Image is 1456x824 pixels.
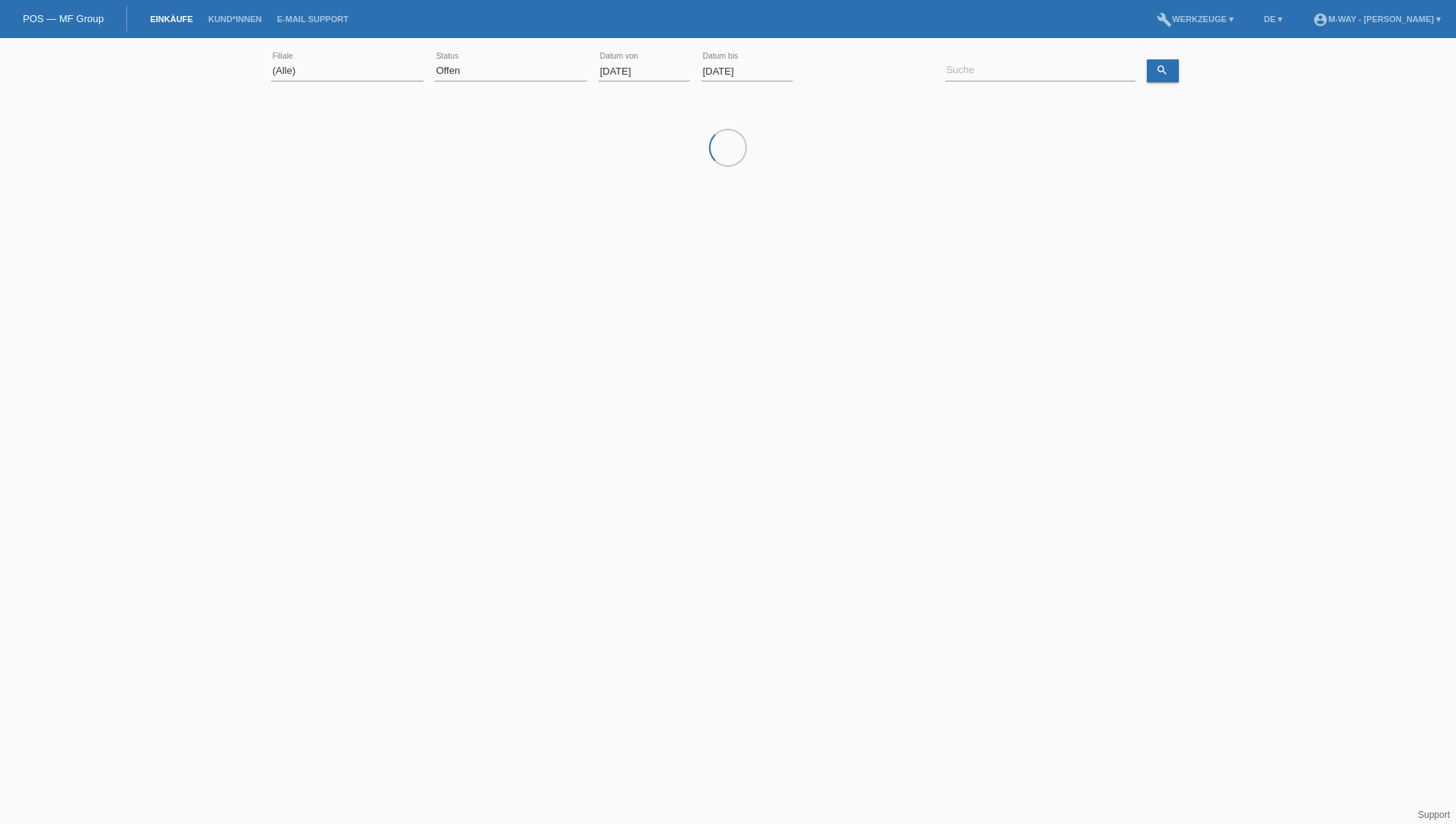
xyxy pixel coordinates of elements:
[1157,12,1172,27] i: build
[142,14,200,24] a: Einkäufe
[270,14,356,24] a: E-Mail Support
[1156,64,1168,76] i: search
[200,14,269,24] a: Kund*innen
[1147,59,1179,82] a: search
[1149,14,1241,24] a: buildWerkzeuge ▾
[1418,810,1450,820] a: Support
[1313,12,1328,27] i: account_circle
[1256,14,1290,24] a: DE ▾
[23,13,104,24] a: POS — MF Group
[1305,14,1448,24] a: account_circlem-way - [PERSON_NAME] ▾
